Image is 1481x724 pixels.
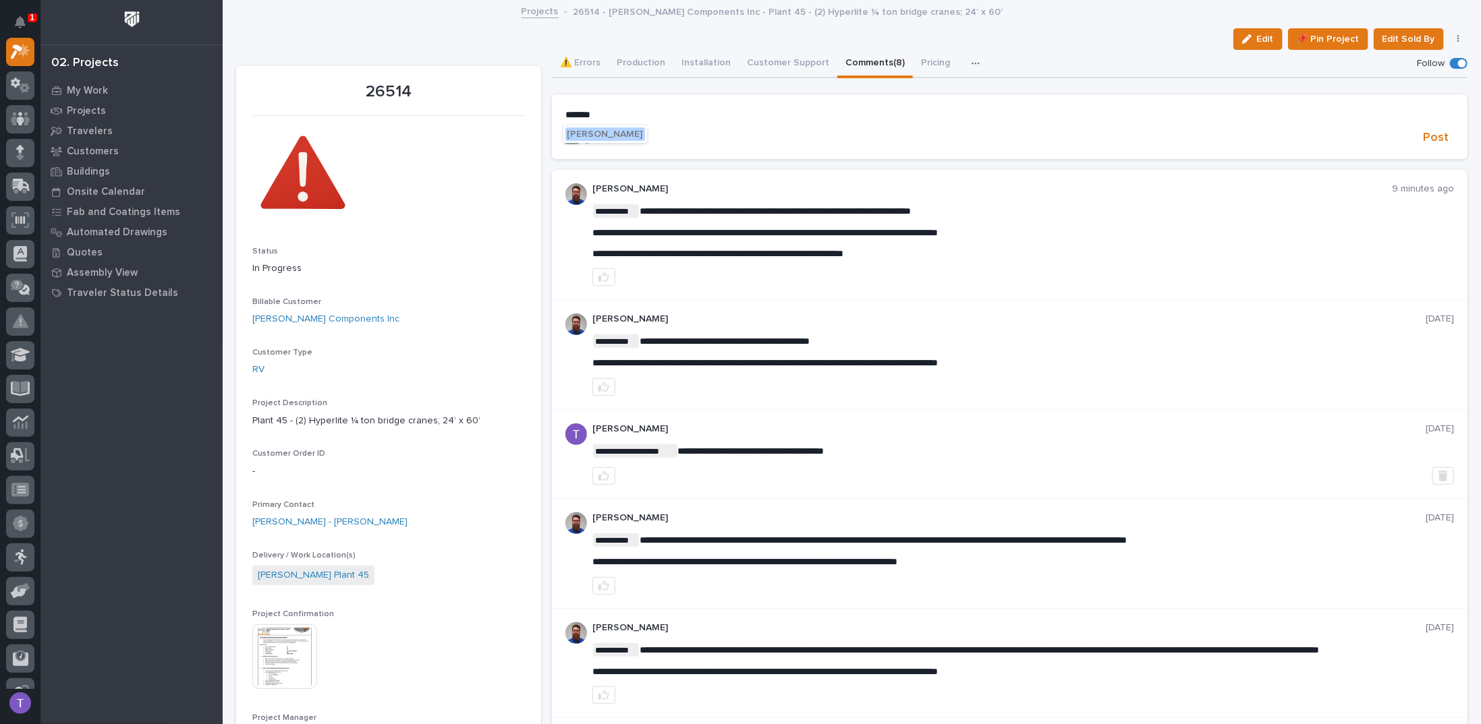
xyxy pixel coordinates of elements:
[1417,58,1445,69] p: Follow
[837,50,913,78] button: Comments (8)
[67,186,145,198] p: Onsite Calendar
[522,3,559,18] a: Projects
[67,247,103,259] p: Quotes
[67,227,167,239] p: Automated Drawings
[252,124,354,225] img: IRfIas6wqLlFsQsIPei54qbZJWbCkHxT7gsLIDj29C4
[565,423,587,445] img: ACg8ocJzp6JlAsqLGFZa5W8tbqkQlkB-IFH8Jc3uquxdqLOf1XPSWw=s96-c
[40,181,223,202] a: Onsite Calendar
[1233,28,1283,50] button: Edit
[609,50,673,78] button: Production
[592,577,615,595] button: like this post
[40,222,223,242] a: Automated Drawings
[1297,31,1360,47] span: 📌 Pin Project
[252,363,264,377] a: RV
[1426,313,1454,325] p: [DATE]
[1432,467,1454,485] button: Delete post
[51,56,119,71] div: 02. Projects
[592,423,1426,435] p: [PERSON_NAME]
[673,50,739,78] button: Installation
[592,183,1392,195] p: [PERSON_NAME]
[592,268,615,286] button: like this post
[40,262,223,282] a: Assembly View
[252,262,525,276] p: In Progress
[67,166,110,178] p: Buildings
[1426,512,1454,524] p: [DATE]
[40,282,223,303] a: Traveler Status Details
[1418,130,1454,146] button: Post
[67,85,108,97] p: My Work
[592,378,615,396] button: like this post
[17,16,34,38] div: Notifications1
[592,512,1426,524] p: [PERSON_NAME]
[592,686,615,704] button: like this post
[1423,130,1449,146] span: Post
[565,622,587,644] img: 6hTokn1ETDGPf9BPokIQ
[565,313,587,335] img: 6hTokn1ETDGPf9BPokIQ
[40,80,223,100] a: My Work
[1392,183,1454,195] p: 9 minutes ago
[252,82,525,102] p: 26514
[40,141,223,161] a: Customers
[574,3,1003,18] p: 26514 - [PERSON_NAME] Components Inc - Plant 45 - (2) Hyperlite ¼ ton bridge cranes; 24’ x 60’
[252,349,312,357] span: Customer Type
[252,501,314,509] span: Primary Contact
[252,298,321,306] span: Billable Customer
[592,467,615,485] button: like this post
[40,242,223,262] a: Quotes
[592,622,1426,634] p: [PERSON_NAME]
[252,312,399,326] a: [PERSON_NAME] Components Inc
[119,7,144,32] img: Workspace Logo
[913,50,958,78] button: Pricing
[258,568,369,582] a: [PERSON_NAME] Plant 45
[565,512,587,534] img: 6hTokn1ETDGPf9BPokIQ
[67,267,138,279] p: Assembly View
[1257,33,1274,45] span: Edit
[6,8,34,36] button: Notifications
[252,714,316,722] span: Project Manager
[1426,423,1454,435] p: [DATE]
[552,50,609,78] button: ⚠️ Errors
[1382,31,1435,47] span: Edit Sold By
[565,183,587,205] img: 6hTokn1ETDGPf9BPokIQ
[30,13,34,22] p: 1
[67,146,119,158] p: Customers
[252,464,525,479] p: -
[40,161,223,181] a: Buildings
[1374,28,1444,50] button: Edit Sold By
[40,121,223,141] a: Travelers
[40,100,223,121] a: Projects
[67,206,180,218] p: Fab and Coatings Items
[252,399,327,407] span: Project Description
[67,125,113,138] p: Travelers
[739,50,837,78] button: Customer Support
[1426,622,1454,634] p: [DATE]
[1288,28,1368,50] button: 📌 Pin Project
[252,247,278,255] span: Status
[67,287,178,299] p: Traveler Status Details
[252,551,356,560] span: Delivery / Work Location(s)
[567,129,643,139] span: [PERSON_NAME]
[252,610,334,618] span: Project Confirmation
[252,450,325,458] span: Customer Order ID
[6,689,34,717] button: users-avatar
[565,127,645,141] button: [PERSON_NAME]
[252,414,525,428] p: Plant 45 - (2) Hyperlite ¼ ton bridge cranes; 24’ x 60’
[252,515,408,529] a: [PERSON_NAME] - [PERSON_NAME]
[40,202,223,222] a: Fab and Coatings Items
[592,313,1426,325] p: [PERSON_NAME]
[67,105,106,117] p: Projects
